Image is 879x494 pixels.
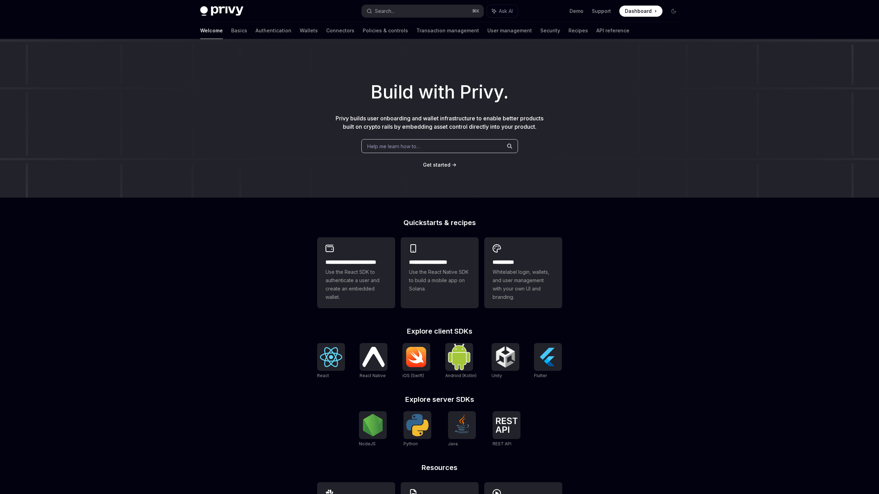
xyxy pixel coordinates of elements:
a: REST APIREST API [493,411,520,447]
span: Use the React Native SDK to build a mobile app on Solana. [409,268,470,293]
a: Basics [231,22,247,39]
a: Dashboard [619,6,662,17]
a: Connectors [326,22,354,39]
span: Flutter [534,373,547,378]
span: Dashboard [625,8,652,15]
a: iOS (Swift)iOS (Swift) [402,343,430,379]
span: Privy builds user onboarding and wallet infrastructure to enable better products built on crypto ... [336,115,543,130]
span: Python [403,441,418,446]
button: Search...⌘K [362,5,484,17]
h2: Explore client SDKs [317,328,562,335]
a: NodeJSNodeJS [359,411,387,447]
a: React NativeReact Native [360,343,387,379]
h1: Build with Privy. [11,79,868,106]
a: Wallets [300,22,318,39]
a: Recipes [568,22,588,39]
a: UnityUnity [492,343,519,379]
span: Java [448,441,458,446]
a: **** *****Whitelabel login, wallets, and user management with your own UI and branding. [484,237,562,308]
a: API reference [596,22,629,39]
a: User management [487,22,532,39]
a: Get started [423,161,450,168]
span: ⌘ K [472,8,479,14]
img: Java [451,414,473,436]
img: dark logo [200,6,243,16]
a: Support [592,8,611,15]
a: Welcome [200,22,223,39]
a: Security [540,22,560,39]
a: Transaction management [416,22,479,39]
a: Authentication [256,22,291,39]
span: Ask AI [499,8,513,15]
button: Ask AI [487,5,518,17]
span: iOS (Swift) [402,373,424,378]
img: Flutter [537,346,559,368]
a: Demo [570,8,583,15]
img: Python [406,414,429,436]
span: React Native [360,373,386,378]
img: Unity [494,346,517,368]
a: PythonPython [403,411,431,447]
h2: Resources [317,464,562,471]
span: Unity [492,373,502,378]
span: REST API [493,441,511,446]
span: NodeJS [359,441,376,446]
span: Android (Kotlin) [445,373,477,378]
h2: Quickstarts & recipes [317,219,562,226]
img: iOS (Swift) [405,346,427,367]
div: Search... [375,7,394,15]
button: Toggle dark mode [668,6,679,17]
a: **** **** **** ***Use the React Native SDK to build a mobile app on Solana. [401,237,479,308]
a: Android (Kotlin)Android (Kotlin) [445,343,477,379]
img: React Native [362,347,385,367]
a: ReactReact [317,343,345,379]
span: Use the React SDK to authenticate a user and create an embedded wallet. [325,268,387,301]
span: React [317,373,329,378]
span: Whitelabel login, wallets, and user management with your own UI and branding. [493,268,554,301]
img: REST API [495,417,518,433]
span: Help me learn how to… [367,143,420,150]
a: Policies & controls [363,22,408,39]
img: Android (Kotlin) [448,344,470,370]
a: JavaJava [448,411,476,447]
img: NodeJS [362,414,384,436]
img: React [320,347,342,367]
h2: Explore server SDKs [317,396,562,403]
a: FlutterFlutter [534,343,562,379]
